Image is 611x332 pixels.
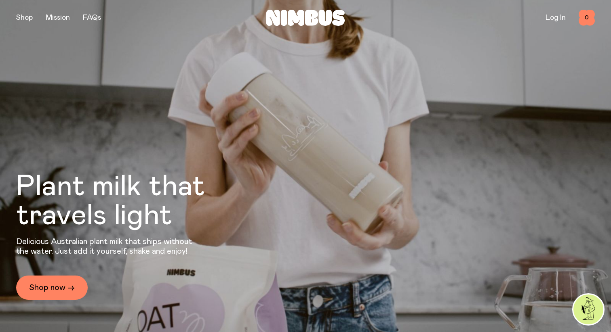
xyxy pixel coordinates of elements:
[546,14,566,21] a: Log In
[16,172,249,230] h1: Plant milk that travels light
[83,14,101,21] a: FAQs
[46,14,70,21] a: Mission
[573,294,603,324] img: agent
[579,10,595,26] button: 0
[16,276,88,300] a: Shop now →
[16,237,197,256] p: Delicious Australian plant milk that ships without the water. Just add it yourself, shake and enjoy!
